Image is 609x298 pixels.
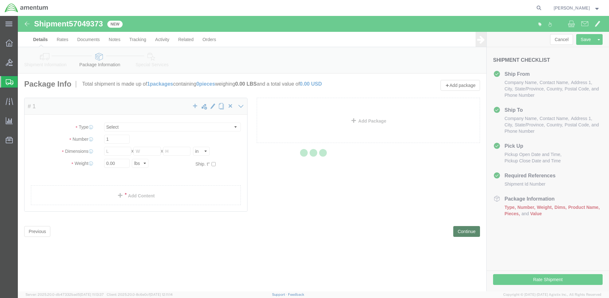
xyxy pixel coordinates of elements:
[503,292,601,297] span: Copyright © [DATE]-[DATE] Agistix Inc., All Rights Reserved
[150,293,173,296] span: [DATE] 12:11:14
[25,293,104,296] span: Server: 2025.20.0-db47332bad5
[4,3,48,13] img: logo
[553,4,600,12] button: [PERSON_NAME]
[272,293,288,296] a: Support
[554,4,590,11] span: Ronald Pineda
[288,293,304,296] a: Feedback
[80,293,104,296] span: [DATE] 11:13:37
[107,293,173,296] span: Client: 2025.20.0-8c6e0cf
